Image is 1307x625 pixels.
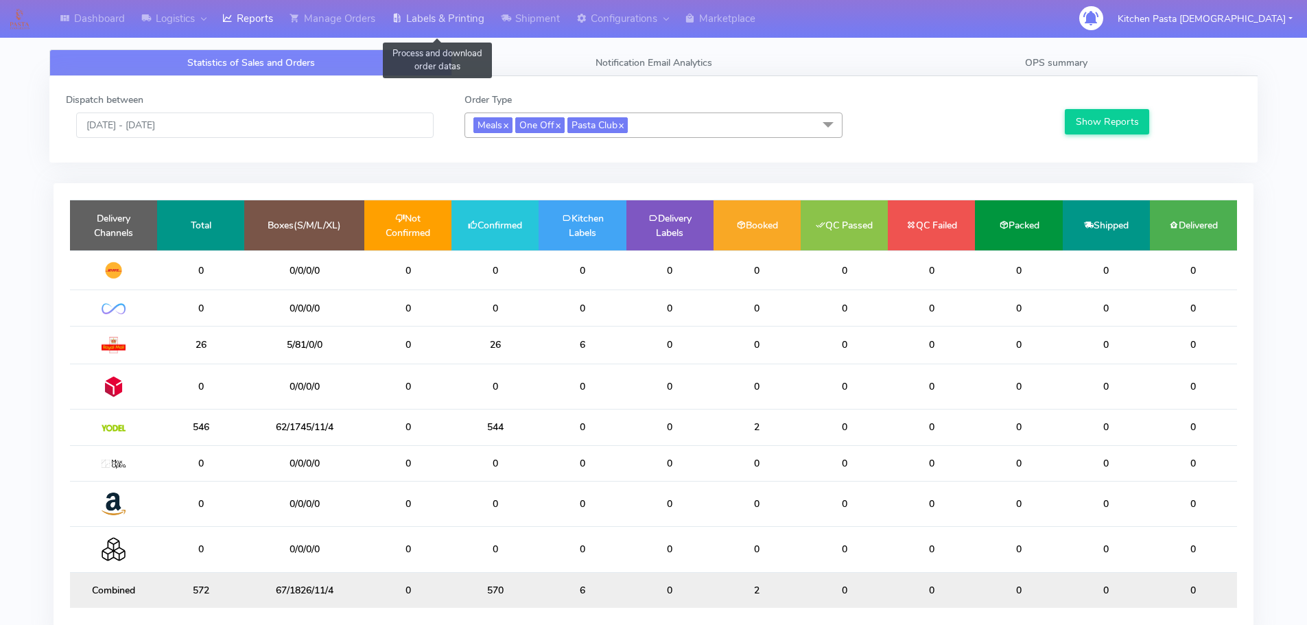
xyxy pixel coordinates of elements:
[714,410,801,445] td: 2
[102,460,126,469] img: MaxOptra
[596,56,712,69] span: Notification Email Analytics
[1063,410,1150,445] td: 0
[975,364,1062,409] td: 0
[244,481,364,526] td: 0/0/0/0
[364,290,451,326] td: 0
[801,481,888,526] td: 0
[1150,445,1237,481] td: 0
[451,445,539,481] td: 0
[244,250,364,290] td: 0/0/0/0
[888,200,975,250] td: QC Failed
[364,481,451,526] td: 0
[244,527,364,572] td: 0/0/0/0
[975,481,1062,526] td: 0
[364,364,451,409] td: 0
[1025,56,1087,69] span: OPS summary
[451,364,539,409] td: 0
[617,117,624,132] a: x
[714,200,801,250] td: Booked
[975,326,1062,364] td: 0
[1150,326,1237,364] td: 0
[801,290,888,326] td: 0
[451,572,539,608] td: 570
[364,410,451,445] td: 0
[70,572,157,608] td: Combined
[1150,364,1237,409] td: 0
[1065,109,1149,134] button: Show Reports
[244,572,364,608] td: 67/1826/11/4
[102,425,126,432] img: Yodel
[626,481,714,526] td: 0
[244,410,364,445] td: 62/1745/11/4
[515,117,565,133] span: One Off
[244,290,364,326] td: 0/0/0/0
[244,326,364,364] td: 5/81/0/0
[364,527,451,572] td: 0
[714,527,801,572] td: 0
[626,364,714,409] td: 0
[157,250,244,290] td: 0
[975,290,1062,326] td: 0
[801,410,888,445] td: 0
[626,200,714,250] td: Delivery Labels
[244,364,364,409] td: 0/0/0/0
[567,117,628,133] span: Pasta Club
[1063,527,1150,572] td: 0
[157,527,244,572] td: 0
[626,572,714,608] td: 0
[1150,481,1237,526] td: 0
[157,290,244,326] td: 0
[888,410,975,445] td: 0
[102,303,126,315] img: OnFleet
[364,445,451,481] td: 0
[1063,200,1150,250] td: Shipped
[801,445,888,481] td: 0
[975,410,1062,445] td: 0
[76,113,434,138] input: Pick the Daterange
[714,445,801,481] td: 0
[1063,250,1150,290] td: 0
[539,572,626,608] td: 6
[626,290,714,326] td: 0
[49,49,1258,76] ul: Tabs
[801,200,888,250] td: QC Passed
[364,250,451,290] td: 0
[626,527,714,572] td: 0
[187,56,315,69] span: Statistics of Sales and Orders
[539,364,626,409] td: 0
[1150,572,1237,608] td: 0
[539,445,626,481] td: 0
[451,481,539,526] td: 0
[626,410,714,445] td: 0
[464,93,512,107] label: Order Type
[888,481,975,526] td: 0
[244,200,364,250] td: Boxes(S/M/L/XL)
[66,93,143,107] label: Dispatch between
[1150,410,1237,445] td: 0
[714,572,801,608] td: 2
[1063,364,1150,409] td: 0
[157,200,244,250] td: Total
[714,326,801,364] td: 0
[1063,572,1150,608] td: 0
[451,410,539,445] td: 544
[801,364,888,409] td: 0
[1150,527,1237,572] td: 0
[539,250,626,290] td: 0
[554,117,561,132] a: x
[801,250,888,290] td: 0
[102,537,126,561] img: Collection
[626,445,714,481] td: 0
[364,326,451,364] td: 0
[975,445,1062,481] td: 0
[157,326,244,364] td: 26
[539,410,626,445] td: 0
[626,326,714,364] td: 0
[1063,445,1150,481] td: 0
[714,481,801,526] td: 0
[539,527,626,572] td: 0
[888,364,975,409] td: 0
[714,250,801,290] td: 0
[1063,290,1150,326] td: 0
[451,200,539,250] td: Confirmed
